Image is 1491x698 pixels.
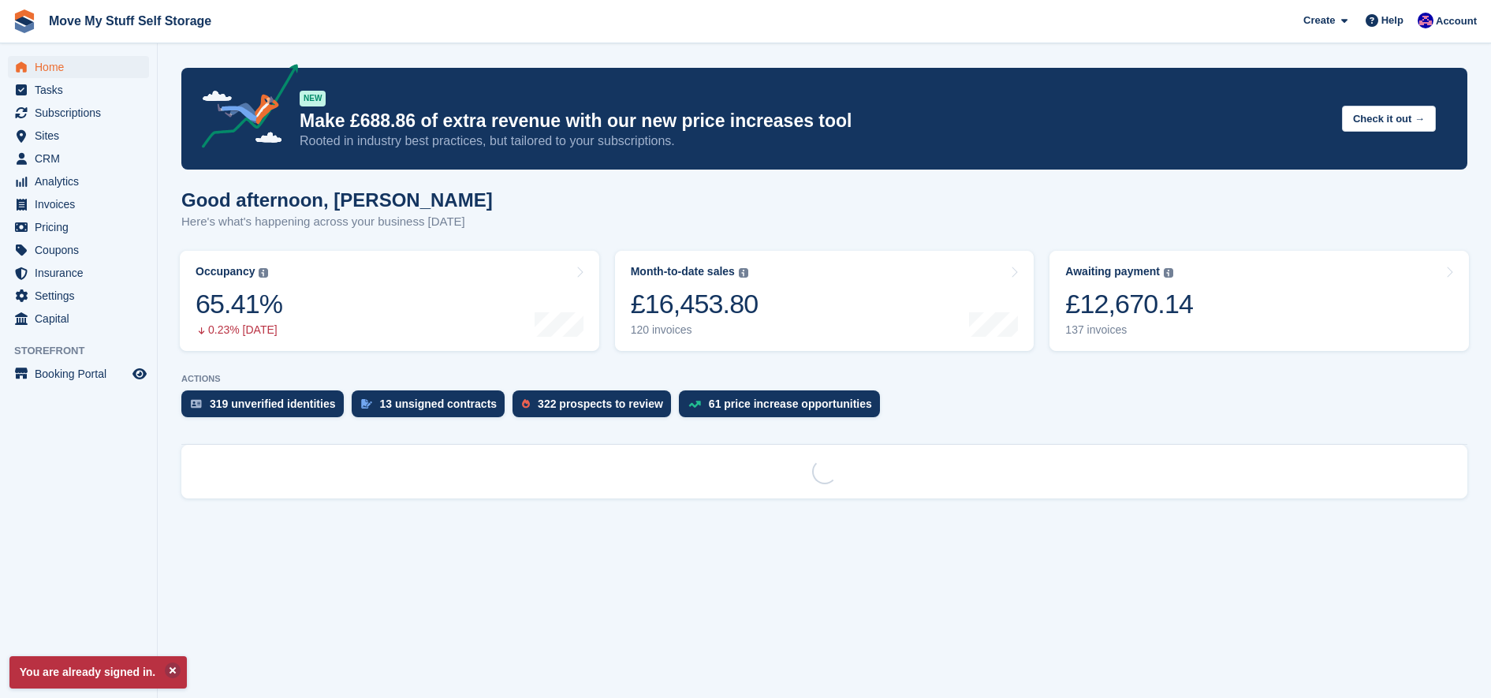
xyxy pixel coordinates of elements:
[196,288,282,320] div: 65.41%
[35,102,129,124] span: Subscriptions
[8,79,149,101] a: menu
[130,364,149,383] a: Preview store
[8,193,149,215] a: menu
[8,308,149,330] a: menu
[181,390,352,425] a: 319 unverified identities
[631,265,735,278] div: Month-to-date sales
[1065,323,1193,337] div: 137 invoices
[739,268,748,278] img: icon-info-grey-7440780725fd019a000dd9b08b2336e03edf1995a4989e88bcd33f0948082b44.svg
[35,363,129,385] span: Booking Portal
[35,56,129,78] span: Home
[43,8,218,34] a: Move My Stuff Self Storage
[35,239,129,261] span: Coupons
[631,323,759,337] div: 120 invoices
[615,251,1034,351] a: Month-to-date sales £16,453.80 120 invoices
[14,343,157,359] span: Storefront
[1436,13,1477,29] span: Account
[9,656,187,689] p: You are already signed in.
[8,170,149,192] a: menu
[181,213,493,231] p: Here's what's happening across your business [DATE]
[709,398,872,410] div: 61 price increase opportunities
[1381,13,1403,28] span: Help
[181,189,493,211] h1: Good afternoon, [PERSON_NAME]
[13,9,36,33] img: stora-icon-8386f47178a22dfd0bd8f6a31ec36ba5ce8667c1dd55bd0f319d3a0aa187defe.svg
[8,102,149,124] a: menu
[259,268,268,278] img: icon-info-grey-7440780725fd019a000dd9b08b2336e03edf1995a4989e88bcd33f0948082b44.svg
[8,262,149,284] a: menu
[688,401,701,408] img: price_increase_opportunities-93ffe204e8149a01c8c9dc8f82e8f89637d9d84a8eef4429ea346261dce0b2c0.svg
[538,398,663,410] div: 322 prospects to review
[1049,251,1469,351] a: Awaiting payment £12,670.14 137 invoices
[1342,106,1436,132] button: Check it out →
[8,147,149,170] a: menu
[35,308,129,330] span: Capital
[300,91,326,106] div: NEW
[35,262,129,284] span: Insurance
[35,285,129,307] span: Settings
[8,125,149,147] a: menu
[35,79,129,101] span: Tasks
[35,170,129,192] span: Analytics
[522,399,530,409] img: prospect-51fa495bee0391a8d652442698ab0144808aea92771e9ea1ae160a38d050c398.svg
[35,125,129,147] span: Sites
[35,147,129,170] span: CRM
[8,363,149,385] a: menu
[210,398,336,410] div: 319 unverified identities
[180,251,599,351] a: Occupancy 65.41% 0.23% [DATE]
[1418,13,1433,28] img: Jade Whetnall
[35,216,129,238] span: Pricing
[352,390,513,425] a: 13 unsigned contracts
[631,288,759,320] div: £16,453.80
[8,56,149,78] a: menu
[191,399,202,409] img: verify_identity-adf6edd0f0f0b5bbfe63781bf79b02c33cf7c696d77639b501bdc392416b5a36.svg
[300,133,1329,150] p: Rooted in industry best practices, but tailored to your subscriptions.
[1065,288,1193,320] div: £12,670.14
[35,193,129,215] span: Invoices
[181,374,1467,384] p: ACTIONS
[1164,268,1173,278] img: icon-info-grey-7440780725fd019a000dd9b08b2336e03edf1995a4989e88bcd33f0948082b44.svg
[513,390,679,425] a: 322 prospects to review
[8,216,149,238] a: menu
[8,285,149,307] a: menu
[1303,13,1335,28] span: Create
[196,265,255,278] div: Occupancy
[300,110,1329,133] p: Make £688.86 of extra revenue with our new price increases tool
[196,323,282,337] div: 0.23% [DATE]
[361,399,372,409] img: contract_signature_icon-13c848040528278c33f63329250d36e43548de30e8caae1d1a13099fd9432cc5.svg
[1065,265,1160,278] div: Awaiting payment
[380,398,498,410] div: 13 unsigned contracts
[188,64,299,154] img: price-adjustments-announcement-icon-8257ccfd72463d97f412b2fc003d46551f7dbcb40ab6d574587a9cd5c0d94...
[8,239,149,261] a: menu
[679,390,888,425] a: 61 price increase opportunities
